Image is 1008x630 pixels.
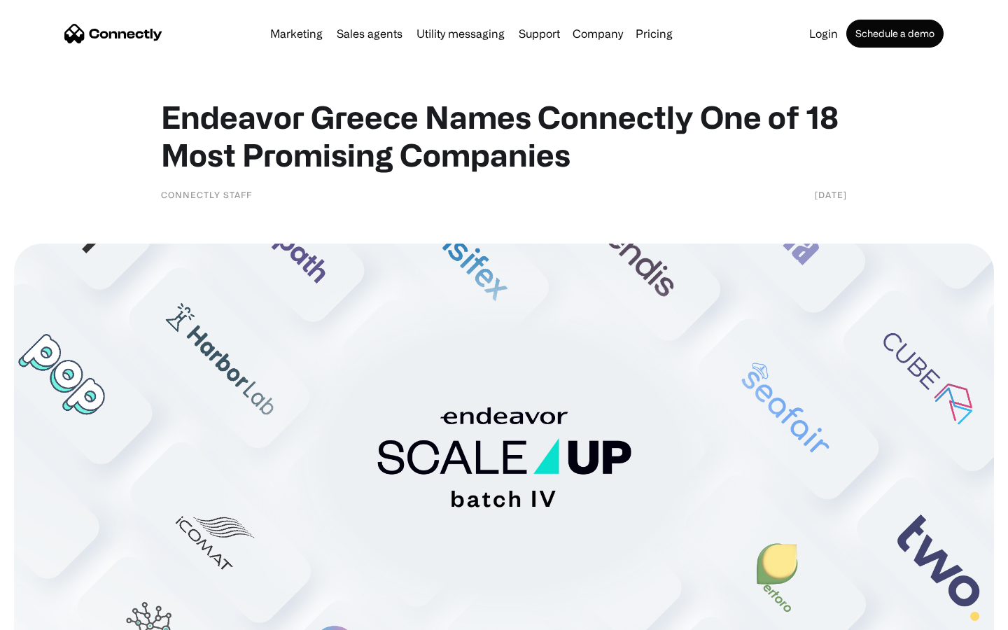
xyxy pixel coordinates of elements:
[573,24,623,43] div: Company
[28,605,84,625] ul: Language list
[161,98,847,174] h1: Endeavor Greece Names Connectly One of 18 Most Promising Companies
[14,605,84,625] aside: Language selected: English
[265,28,328,39] a: Marketing
[846,20,944,48] a: Schedule a demo
[411,28,510,39] a: Utility messaging
[513,28,566,39] a: Support
[815,188,847,202] div: [DATE]
[161,188,252,202] div: Connectly Staff
[804,28,843,39] a: Login
[331,28,408,39] a: Sales agents
[630,28,678,39] a: Pricing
